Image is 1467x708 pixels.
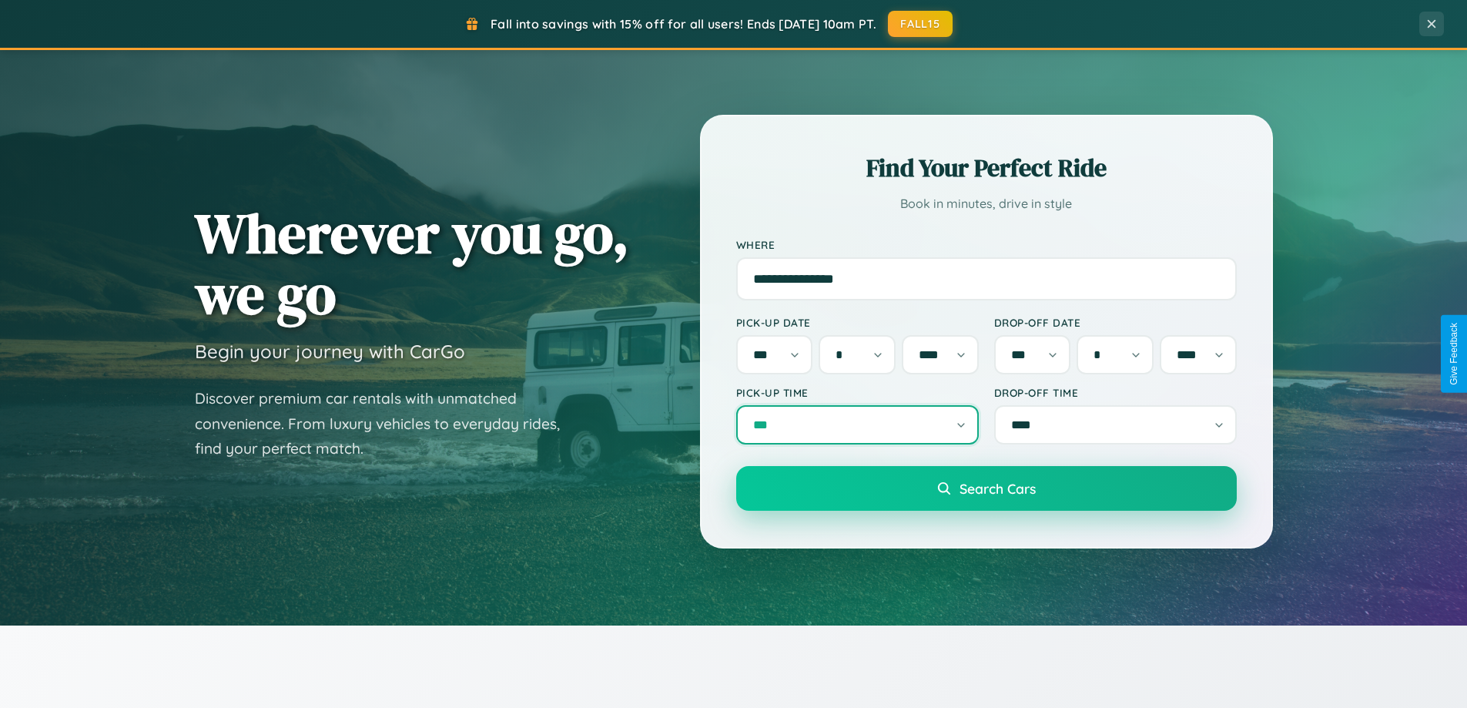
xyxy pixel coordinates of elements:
label: Drop-off Time [994,386,1237,399]
span: Search Cars [960,480,1036,497]
label: Where [736,238,1237,251]
h1: Wherever you go, we go [195,203,629,324]
p: Discover premium car rentals with unmatched convenience. From luxury vehicles to everyday rides, ... [195,386,580,461]
div: Give Feedback [1449,323,1459,385]
button: FALL15 [888,11,953,37]
label: Pick-up Date [736,316,979,329]
label: Drop-off Date [994,316,1237,329]
span: Fall into savings with 15% off for all users! Ends [DATE] 10am PT. [491,16,876,32]
label: Pick-up Time [736,386,979,399]
p: Book in minutes, drive in style [736,193,1237,215]
h3: Begin your journey with CarGo [195,340,465,363]
h2: Find Your Perfect Ride [736,151,1237,185]
button: Search Cars [736,466,1237,511]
